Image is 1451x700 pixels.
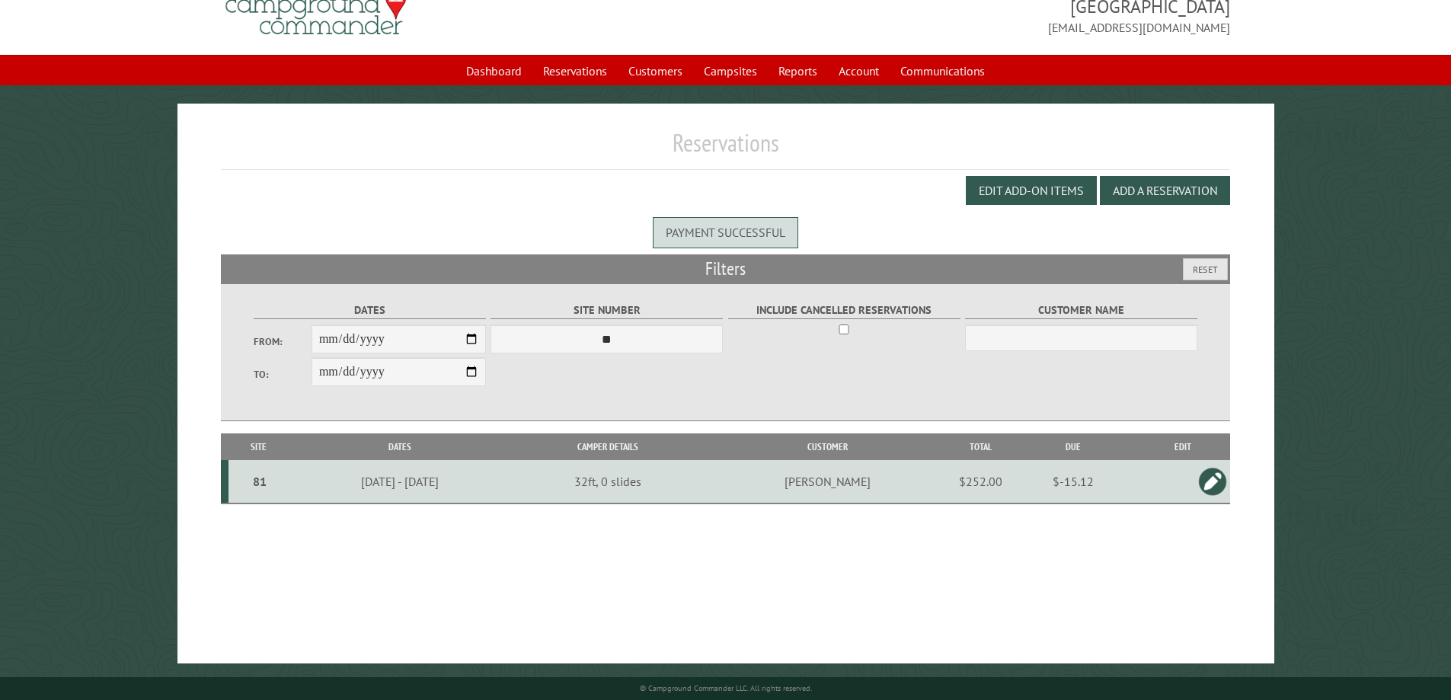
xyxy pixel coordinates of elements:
th: Due [1011,433,1135,460]
th: Camper Details [511,433,705,460]
a: Communications [891,56,994,85]
a: Dashboard [457,56,531,85]
label: To: [254,367,312,382]
th: Total [950,433,1011,460]
small: © Campground Commander LLC. All rights reserved. [640,683,812,693]
button: Reset [1183,258,1228,280]
a: Customers [619,56,692,85]
th: Site [229,433,289,460]
label: Site Number [491,302,723,319]
th: Customer [705,433,950,460]
a: Reservations [534,56,616,85]
button: Edit Add-on Items [966,176,1097,205]
td: $252.00 [950,460,1011,503]
a: Account [829,56,888,85]
th: Edit [1135,433,1230,460]
a: Reports [769,56,826,85]
td: 32ft, 0 slides [511,460,705,503]
td: [PERSON_NAME] [705,460,950,503]
th: Dates [288,433,510,460]
h1: Reservations [221,128,1231,170]
label: Dates [254,302,486,319]
button: Add a Reservation [1100,176,1230,205]
label: Customer Name [965,302,1197,319]
label: From: [254,334,312,349]
div: 81 [235,474,286,489]
div: [DATE] - [DATE] [291,474,509,489]
h2: Filters [221,254,1231,283]
label: Include Cancelled Reservations [728,302,960,319]
td: $-15.12 [1011,460,1135,503]
div: Payment successful [653,217,798,248]
a: Campsites [695,56,766,85]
